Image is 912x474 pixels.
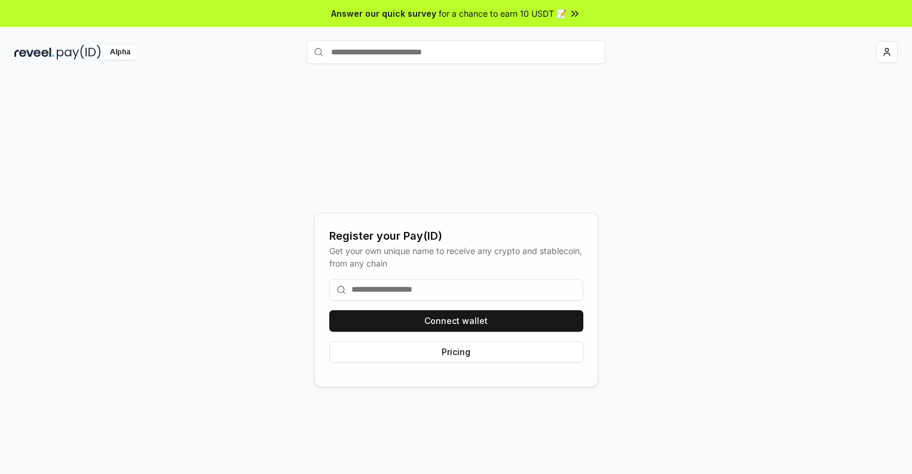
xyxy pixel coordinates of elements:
span: for a chance to earn 10 USDT 📝 [439,7,567,20]
button: Pricing [329,341,583,363]
div: Register your Pay(ID) [329,228,583,244]
div: Alpha [103,45,137,60]
div: Get your own unique name to receive any crypto and stablecoin, from any chain [329,244,583,270]
img: pay_id [57,45,101,60]
img: reveel_dark [14,45,54,60]
span: Answer our quick survey [331,7,436,20]
button: Connect wallet [329,310,583,332]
